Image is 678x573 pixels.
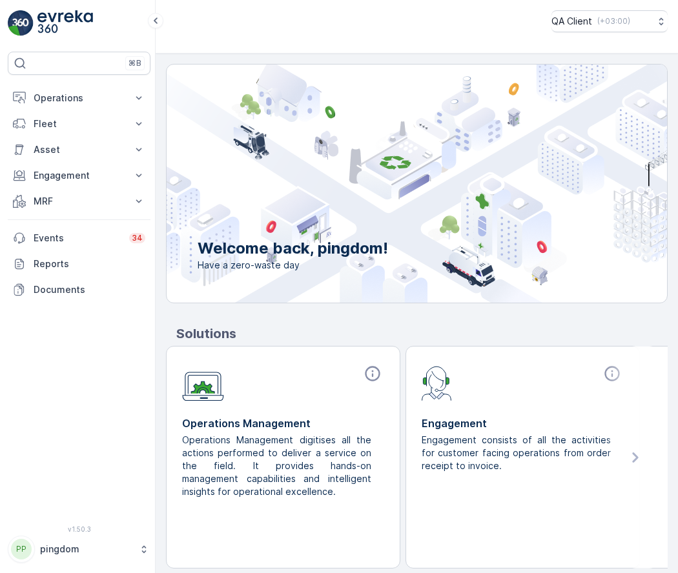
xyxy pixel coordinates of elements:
p: Welcome back, pingdom! [198,238,388,259]
p: Documents [34,283,145,296]
button: Fleet [8,111,150,137]
p: Reports [34,257,145,270]
span: Have a zero-waste day [198,259,388,272]
img: module-icon [422,365,452,401]
p: QA Client [551,15,592,28]
button: Engagement [8,163,150,188]
p: Operations [34,92,125,105]
img: logo_light-DOdMpM7g.png [37,10,93,36]
p: ⌘B [128,58,141,68]
p: pingdom [40,543,132,556]
button: Asset [8,137,150,163]
a: Reports [8,251,150,277]
p: Engagement consists of all the activities for customer facing operations from order receipt to in... [422,434,613,472]
p: Fleet [34,117,125,130]
p: ( +03:00 ) [597,16,630,26]
span: v 1.50.3 [8,525,150,533]
button: MRF [8,188,150,214]
p: Engagement [422,416,624,431]
button: Operations [8,85,150,111]
p: Operations Management [182,416,384,431]
p: Solutions [176,324,668,343]
div: PP [11,539,32,559]
a: Events34 [8,225,150,251]
img: logo [8,10,34,36]
p: Operations Management digitises all the actions performed to deliver a service on the field. It p... [182,434,374,498]
button: PPpingdom [8,536,150,563]
p: Events [34,232,121,245]
p: Asset [34,143,125,156]
img: module-icon [182,365,224,401]
button: QA Client(+03:00) [551,10,668,32]
p: Engagement [34,169,125,182]
p: MRF [34,195,125,208]
img: city illustration [108,65,667,303]
p: 34 [132,233,143,243]
a: Documents [8,277,150,303]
